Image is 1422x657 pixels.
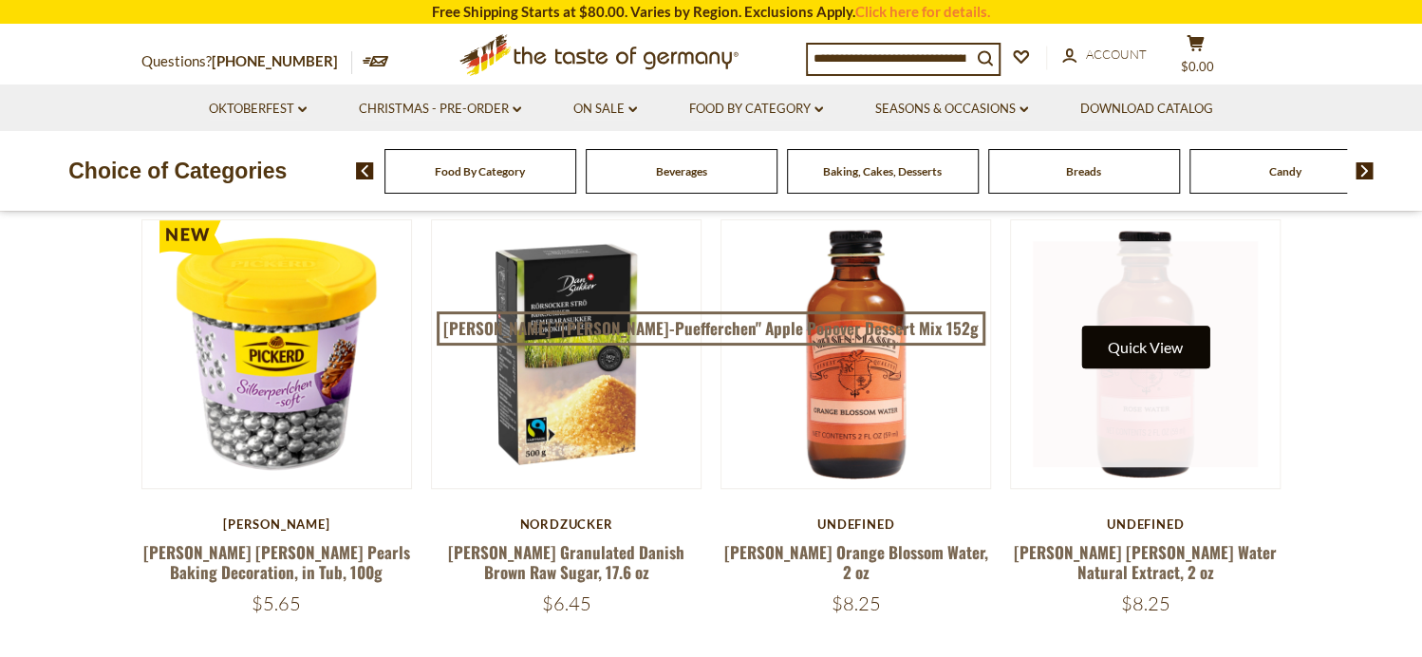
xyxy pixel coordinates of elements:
a: Click here for details. [855,3,990,20]
a: [PERSON_NAME] "[PERSON_NAME]-Puefferchen" Apple Popover Dessert Mix 152g [437,311,986,346]
a: [PERSON_NAME] [PERSON_NAME] Water Natural Extract, 2 oz [1014,540,1277,584]
div: Nordzucker [431,516,702,532]
img: previous arrow [356,162,374,179]
a: Oktoberfest [209,99,307,120]
a: [PHONE_NUMBER] [212,52,338,69]
span: Account [1086,47,1147,62]
p: Questions? [141,49,352,74]
a: Christmas - PRE-ORDER [359,99,521,120]
button: Quick View [1081,326,1209,368]
a: [PERSON_NAME] Granulated Danish Brown Raw Sugar, 17.6 oz [448,540,684,584]
img: next arrow [1356,162,1374,179]
span: $6.45 [541,591,590,615]
img: Nielsen-Massey Rose Water Natural Extract, 2 oz [1011,220,1280,489]
a: Food By Category [435,164,525,178]
a: Candy [1269,164,1301,178]
a: Beverages [656,164,707,178]
span: $0.00 [1181,59,1214,74]
a: Seasons & Occasions [875,99,1028,120]
div: undefined [720,516,991,532]
a: Baking, Cakes, Desserts [823,164,942,178]
a: [PERSON_NAME] Orange Blossom Water, 2 oz [724,540,988,584]
a: Food By Category [689,99,823,120]
a: Download Catalog [1080,99,1213,120]
button: $0.00 [1167,34,1224,82]
a: Breads [1066,164,1101,178]
a: Account [1062,45,1147,66]
img: Nielsen-Massey Orange Blossom Water, 2 oz [721,220,990,489]
div: [PERSON_NAME] [141,516,412,532]
img: Pickerd Silber Pearls Baking Decoration, in Tub, 100g [142,220,411,489]
a: On Sale [573,99,637,120]
div: undefined [1010,516,1281,532]
span: $5.65 [252,591,301,615]
a: [PERSON_NAME] [PERSON_NAME] Pearls Baking Decoration, in Tub, 100g [143,540,410,584]
span: $8.25 [832,591,881,615]
span: $8.25 [1121,591,1170,615]
img: Dan Sukker Granulated Danish Brown Raw Sugar, 17.6 oz [432,220,701,489]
